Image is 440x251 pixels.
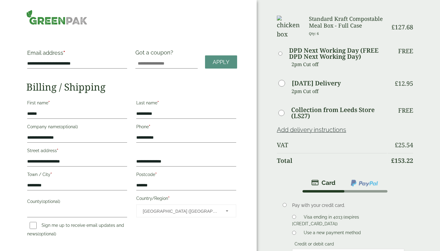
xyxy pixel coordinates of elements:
abbr: required [168,196,170,201]
th: VAT [277,138,387,152]
label: Got a coupon? [135,49,176,59]
span: £ [391,156,394,165]
span: (optional) [38,231,56,236]
label: [DATE] Delivery [292,80,341,86]
label: Last name [136,99,236,109]
label: Collection from Leeds Store (LS27) [291,107,387,119]
span: United Kingdom (UK) [143,205,218,218]
label: Phone [136,122,236,133]
bdi: 25.54 [395,141,413,149]
abbr: required [48,100,50,105]
img: chicken box [277,16,302,39]
a: Add delivery instructions [277,126,346,133]
label: Town / City [27,170,127,181]
abbr: required [155,172,157,177]
label: DPD Next Working Day (FREE DPD Next Working Day) [289,47,387,60]
label: Country/Region [136,194,236,204]
label: First name [27,99,127,109]
span: (optional) [59,124,78,129]
p: 2pm Cut off [291,60,387,69]
span: (optional) [42,199,60,204]
p: 2pm Cut off [291,87,387,96]
img: GreenPak Supplies [26,10,87,25]
h2: Billing / Shipping [26,81,237,93]
img: stripe.png [311,179,335,186]
label: Street address [27,146,127,157]
p: Free [398,47,413,55]
span: £ [395,79,398,88]
span: £ [391,23,395,31]
label: Postcode [136,170,236,181]
abbr: required [63,50,65,56]
a: Apply [205,55,237,69]
span: Apply [213,59,229,66]
span: £ [395,141,398,149]
th: Total [277,153,387,168]
span: Country/Region [136,204,236,217]
label: Credit or debit card [292,242,336,248]
label: County [27,197,127,208]
label: Email address [27,50,127,59]
small: Qty: 6 [309,31,319,36]
label: Visa ending in 4013 (expires [CREDIT_CARD_DATA]) [292,215,359,228]
p: Free [398,107,413,114]
label: Company name [27,122,127,133]
bdi: 153.22 [391,156,413,165]
img: ppcp-gateway.png [350,179,379,187]
input: Sign me up to receive email updates and news(optional) [30,222,37,229]
p: Pay with your credit card. [292,202,404,209]
bdi: 127.68 [391,23,413,31]
label: Use a new payment method [301,230,363,237]
label: Sign me up to receive email updates and news [27,223,124,238]
h3: Standard Kraft Compostable Meal Box - Full Case [309,16,387,29]
abbr: required [57,148,58,153]
bdi: 12.95 [395,79,413,88]
abbr: required [50,172,52,177]
abbr: required [157,100,159,105]
abbr: required [149,124,150,129]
